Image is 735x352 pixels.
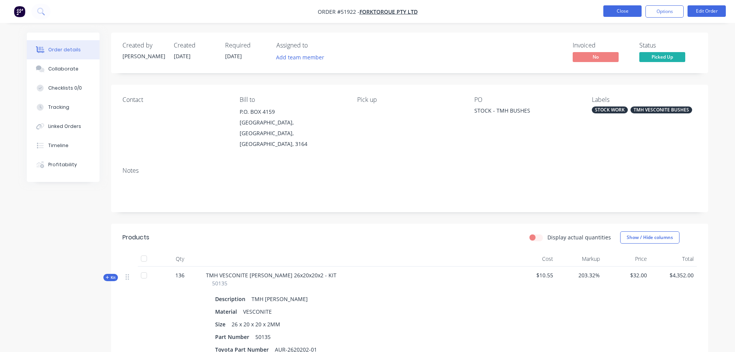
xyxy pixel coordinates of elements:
[48,123,81,130] div: Linked Orders
[653,271,694,279] span: $4,352.00
[174,52,191,60] span: [DATE]
[559,271,600,279] span: 203.32%
[509,251,556,267] div: Cost
[592,106,628,113] div: STOCK WORK
[175,271,185,279] span: 136
[240,306,275,317] div: VESCONITE
[206,272,336,279] span: TMH VESCONITE [PERSON_NAME] 26x20x20x2 - KIT
[240,96,345,103] div: Bill to
[48,104,69,111] div: Tracking
[225,42,267,49] div: Required
[620,231,679,244] button: Show / Hide columns
[122,167,697,174] div: Notes
[103,274,118,281] div: Kit
[215,293,248,305] div: Description
[276,52,328,62] button: Add team member
[252,331,274,342] div: 50135
[48,65,78,72] div: Collaborate
[573,42,630,49] div: Invoiced
[27,98,100,117] button: Tracking
[603,5,642,17] button: Close
[215,306,240,317] div: Material
[592,96,697,103] div: Labels
[48,85,82,92] div: Checklists 0/0
[27,155,100,174] button: Profitability
[606,271,647,279] span: $32.00
[603,251,650,267] div: Price
[215,319,229,330] div: Size
[27,59,100,79] button: Collaborate
[556,251,603,267] div: Markup
[48,161,77,168] div: Profitability
[248,293,311,305] div: TMH [PERSON_NAME]
[212,279,227,287] span: 50135
[276,42,353,49] div: Assigned to
[122,96,227,103] div: Contact
[359,8,418,15] a: FORKTORQUE PTY LTD
[639,42,697,49] div: Status
[318,8,359,15] span: Order #51922 -
[573,52,619,62] span: No
[240,106,345,149] div: P.O. BOX 4159[GEOGRAPHIC_DATA], [GEOGRAPHIC_DATA], [GEOGRAPHIC_DATA], 3164
[27,79,100,98] button: Checklists 0/0
[14,6,25,17] img: Factory
[122,42,165,49] div: Created by
[229,319,283,330] div: 26 x 20 x 20 x 2MM
[688,5,726,17] button: Edit Order
[48,142,69,149] div: Timeline
[240,117,345,149] div: [GEOGRAPHIC_DATA], [GEOGRAPHIC_DATA], [GEOGRAPHIC_DATA], 3164
[174,42,216,49] div: Created
[650,251,697,267] div: Total
[630,106,692,113] div: TMH VESCONITE BUSHES
[645,5,684,18] button: Options
[27,117,100,136] button: Linked Orders
[547,233,611,241] label: Display actual quantities
[240,106,345,117] div: P.O. BOX 4159
[122,233,149,242] div: Products
[357,96,462,103] div: Pick up
[48,46,81,53] div: Order details
[474,96,579,103] div: PO
[474,106,570,117] div: STOCK - TMH BUSHES
[157,251,203,267] div: Qty
[27,136,100,155] button: Timeline
[639,52,685,64] button: Picked Up
[512,271,553,279] span: $10.55
[215,331,252,342] div: Part Number
[122,52,165,60] div: [PERSON_NAME]
[272,52,328,62] button: Add team member
[106,275,116,280] span: Kit
[225,52,242,60] span: [DATE]
[639,52,685,62] span: Picked Up
[27,40,100,59] button: Order details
